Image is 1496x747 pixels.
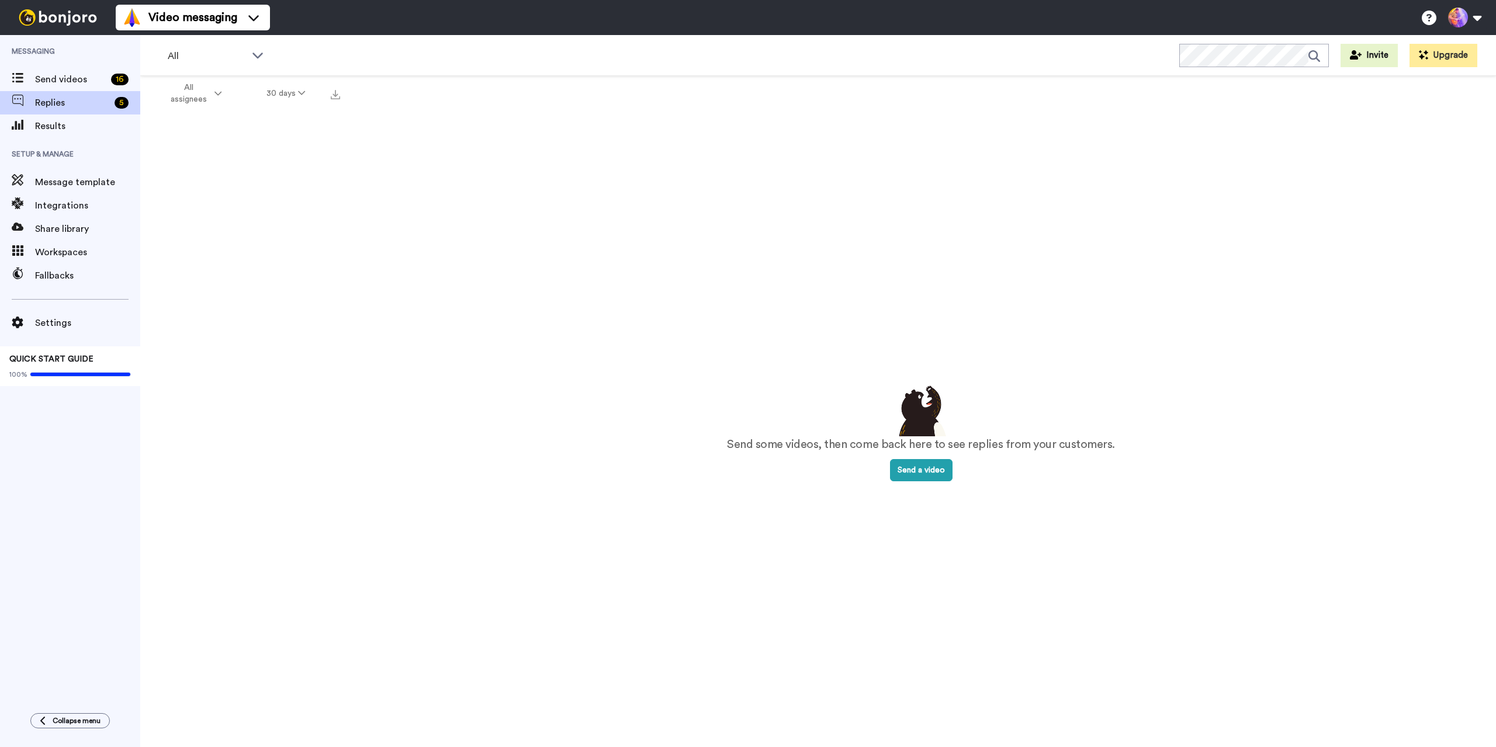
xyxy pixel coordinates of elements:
button: Invite [1341,44,1398,67]
img: bj-logo-header-white.svg [14,9,102,26]
span: Message template [35,175,140,189]
button: Send a video [890,459,953,481]
span: Video messaging [148,9,237,26]
span: QUICK START GUIDE [9,355,93,363]
button: 30 days [244,83,328,104]
div: 5 [115,97,129,109]
button: Collapse menu [30,713,110,728]
span: 100% [9,370,27,379]
span: Results [35,119,140,133]
button: Export all results that match these filters now. [327,85,344,102]
button: Upgrade [1410,44,1477,67]
span: Collapse menu [53,716,101,725]
span: Replies [35,96,110,110]
div: 16 [111,74,129,85]
span: Settings [35,316,140,330]
img: vm-color.svg [123,8,141,27]
button: All assignees [143,77,244,110]
span: Integrations [35,199,140,213]
span: Send videos [35,72,106,86]
span: All assignees [165,82,212,105]
a: Send a video [890,466,953,474]
span: Fallbacks [35,269,140,283]
p: Send some videos, then come back here to see replies from your customers. [727,436,1115,453]
img: export.svg [331,90,340,99]
span: Workspaces [35,245,140,259]
span: All [168,49,246,63]
img: results-emptystates.png [892,383,950,436]
span: Share library [35,222,140,236]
